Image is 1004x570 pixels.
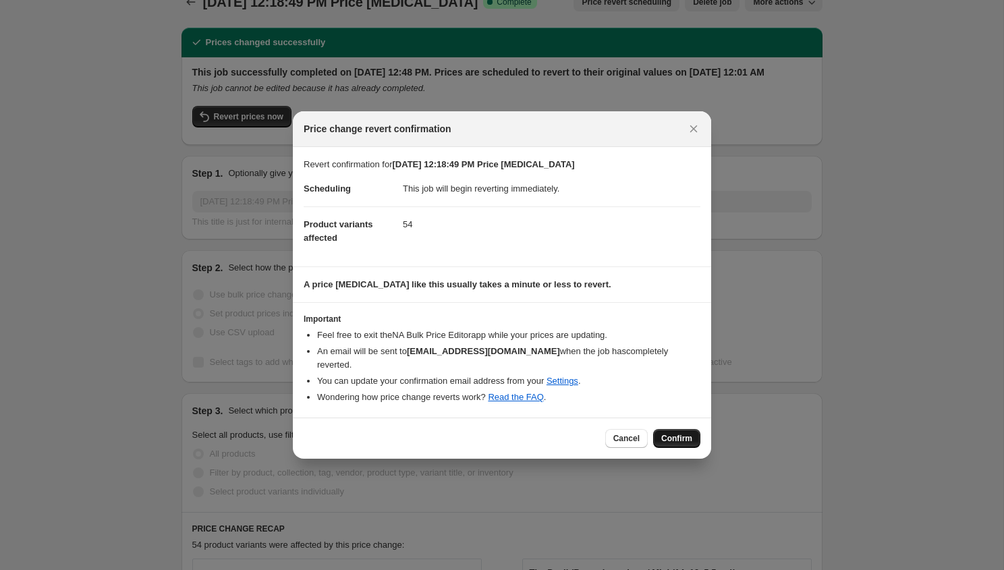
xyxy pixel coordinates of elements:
[613,433,640,444] span: Cancel
[407,346,560,356] b: [EMAIL_ADDRESS][DOMAIN_NAME]
[661,433,692,444] span: Confirm
[547,376,578,386] a: Settings
[304,314,700,324] h3: Important
[304,219,373,243] span: Product variants affected
[488,392,543,402] a: Read the FAQ
[304,279,611,289] b: A price [MEDICAL_DATA] like this usually takes a minute or less to revert.
[317,391,700,404] li: Wondering how price change reverts work? .
[304,122,451,136] span: Price change revert confirmation
[684,119,703,138] button: Close
[605,429,648,448] button: Cancel
[403,206,700,242] dd: 54
[393,159,575,169] b: [DATE] 12:18:49 PM Price [MEDICAL_DATA]
[317,374,700,388] li: You can update your confirmation email address from your .
[304,158,700,171] p: Revert confirmation for
[317,329,700,342] li: Feel free to exit the NA Bulk Price Editor app while your prices are updating.
[304,183,351,194] span: Scheduling
[403,171,700,206] dd: This job will begin reverting immediately.
[653,429,700,448] button: Confirm
[317,345,700,372] li: An email will be sent to when the job has completely reverted .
